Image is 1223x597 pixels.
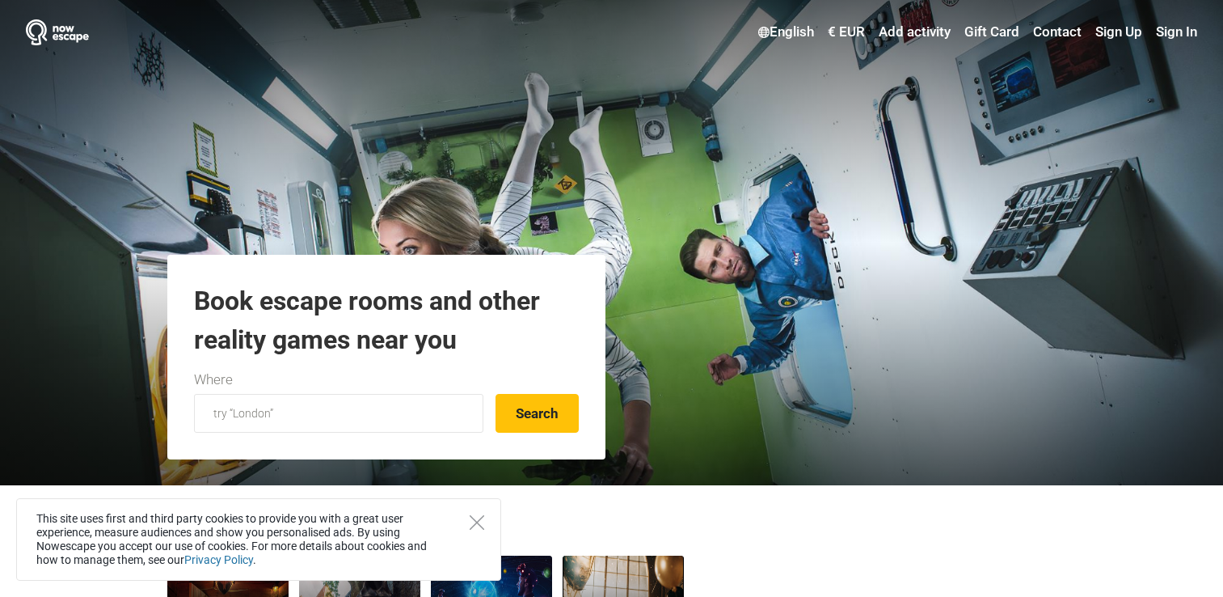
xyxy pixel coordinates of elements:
img: English [758,27,770,38]
div: This site uses first and third party cookies to provide you with a great user experience, measure... [16,498,501,581]
a: Contact [1029,18,1086,47]
label: Where [194,370,233,391]
img: Nowescape logo [26,19,89,45]
a: Sign Up [1091,18,1146,47]
button: Search [496,394,579,433]
a: Privacy Policy [184,553,253,566]
button: Close [470,515,484,530]
a: Add activity [875,18,955,47]
a: English [754,18,818,47]
a: € EUR [824,18,869,47]
a: Sign In [1152,18,1197,47]
a: Gift Card [960,18,1023,47]
h3: Types of activities [167,510,1056,544]
input: try “London” [194,394,483,433]
h1: Book escape rooms and other reality games near you [194,282,579,359]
